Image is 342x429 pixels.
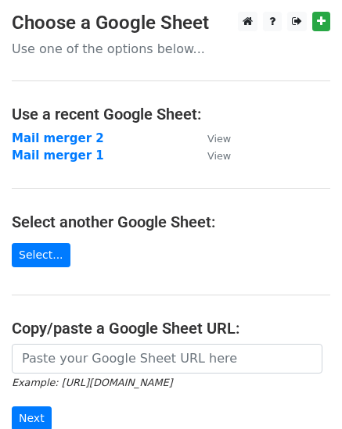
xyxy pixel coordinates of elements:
[12,148,104,163] a: Mail merger 1
[12,319,330,338] h4: Copy/paste a Google Sheet URL:
[192,131,231,145] a: View
[12,344,322,374] input: Paste your Google Sheet URL here
[12,243,70,267] a: Select...
[12,377,172,388] small: Example: [URL][DOMAIN_NAME]
[12,105,330,123] h4: Use a recent Google Sheet:
[207,150,231,162] small: View
[12,41,330,57] p: Use one of the options below...
[207,133,231,145] small: View
[12,12,330,34] h3: Choose a Google Sheet
[12,213,330,231] h4: Select another Google Sheet:
[12,131,104,145] a: Mail merger 2
[192,148,231,163] a: View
